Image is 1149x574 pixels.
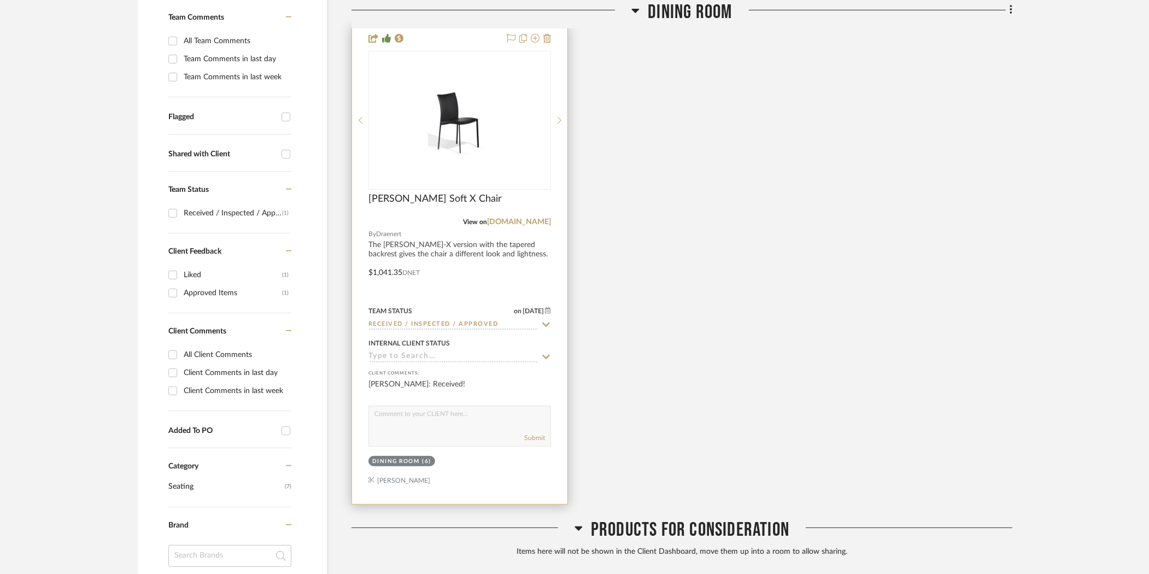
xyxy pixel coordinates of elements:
[168,186,209,194] span: Team Status
[168,426,276,436] div: Added To PO
[524,433,545,443] button: Submit
[168,462,198,471] span: Category
[369,51,550,189] div: 0
[463,219,487,225] span: View on
[370,77,550,163] img: Nobile Soft X Chair
[368,379,551,401] div: [PERSON_NAME]: Received!
[168,327,226,335] span: Client Comments
[168,150,276,159] div: Shared with Client
[423,458,432,466] div: (6)
[368,229,376,239] span: By
[368,306,412,316] div: Team Status
[184,382,289,400] div: Client Comments in last week
[368,352,538,362] input: Type to Search…
[591,518,789,542] span: Products For Consideration
[376,229,401,239] span: Draenert
[168,477,282,496] span: Seating
[184,68,289,86] div: Team Comments in last week
[282,204,289,222] div: (1)
[368,320,538,330] input: Type to Search…
[168,522,189,529] span: Brand
[184,204,282,222] div: Received / Inspected / Approved
[368,193,502,205] span: [PERSON_NAME] Soft X Chair
[184,284,282,302] div: Approved Items
[487,218,551,226] a: [DOMAIN_NAME]
[168,14,224,21] span: Team Comments
[351,546,1012,558] div: Items here will not be shown in the Client Dashboard, move them up into a room to allow sharing.
[168,248,221,255] span: Client Feedback
[521,307,545,315] span: [DATE]
[368,338,450,348] div: Internal Client Status
[282,266,289,284] div: (1)
[184,346,289,364] div: All Client Comments
[168,545,291,567] input: Search Brands
[168,113,276,122] div: Flagged
[184,50,289,68] div: Team Comments in last day
[514,308,521,314] span: on
[184,364,289,382] div: Client Comments in last day
[285,478,291,495] span: (7)
[372,458,420,466] div: Dining Room
[184,266,282,284] div: Liked
[184,32,289,50] div: All Team Comments
[282,284,289,302] div: (1)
